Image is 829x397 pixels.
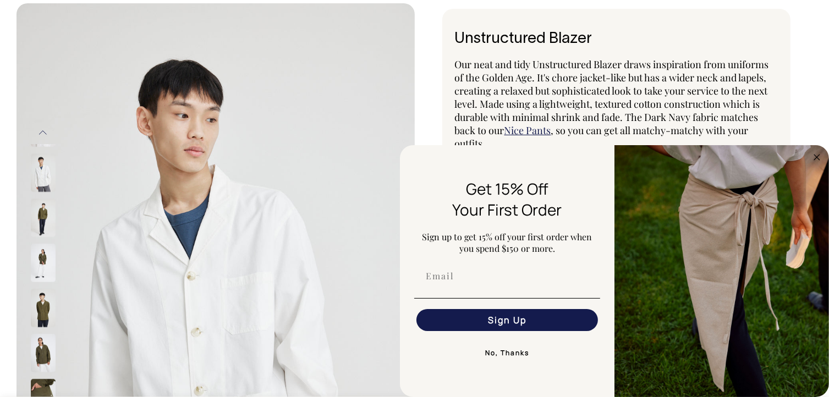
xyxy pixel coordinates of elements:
[422,231,592,254] span: Sign up to get 15% off your first order when you spend $150 or more.
[466,178,548,199] span: Get 15% Off
[810,151,823,164] button: Close dialog
[400,145,829,397] div: FLYOUT Form
[453,199,562,220] span: Your First Order
[455,31,778,48] h1: Unstructured Blazer
[31,334,56,372] img: olive
[455,124,749,150] span: , so you can get all matchy-matchy with your outfits.
[31,153,56,192] img: off-white
[416,309,598,331] button: Sign Up
[504,124,551,137] a: Nice Pants
[455,58,769,137] span: Our neat and tidy Unstructured Blazer draws inspiration from uniforms of the Golden Age. It's cho...
[31,244,56,282] img: olive
[31,198,56,237] img: olive
[31,289,56,327] img: olive
[35,120,51,145] button: Previous
[414,298,600,299] img: underline
[414,342,600,364] button: No, Thanks
[614,145,829,397] img: 5e34ad8f-4f05-4173-92a8-ea475ee49ac9.jpeg
[416,265,598,287] input: Email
